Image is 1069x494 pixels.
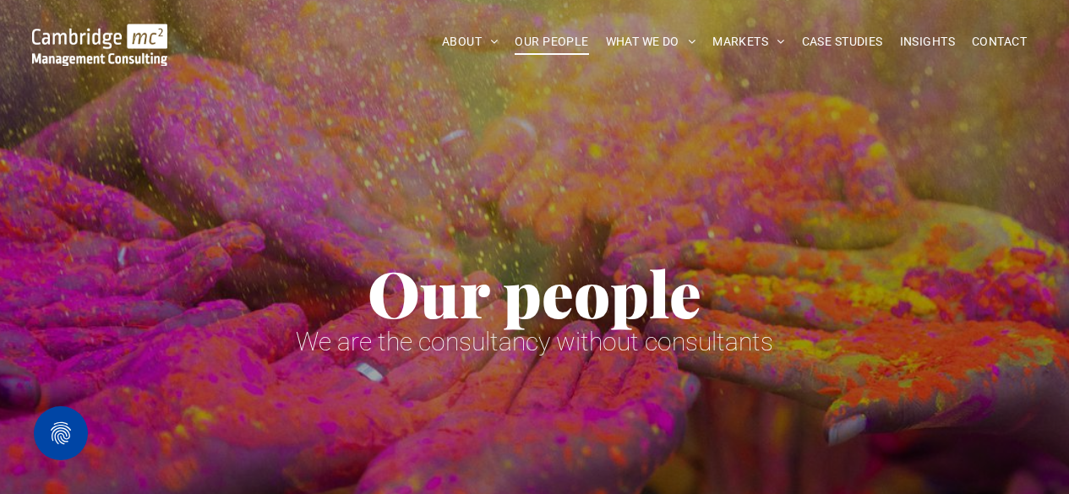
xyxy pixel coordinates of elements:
a: WHAT WE DO [597,29,705,55]
img: Go to Homepage [32,24,168,66]
a: CONTACT [963,29,1035,55]
a: MARKETS [704,29,793,55]
a: OUR PEOPLE [506,29,597,55]
span: Our people [368,250,701,334]
a: CASE STUDIES [794,29,892,55]
a: ABOUT [434,29,507,55]
span: We are the consultancy without consultants [296,327,773,356]
a: INSIGHTS [892,29,963,55]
